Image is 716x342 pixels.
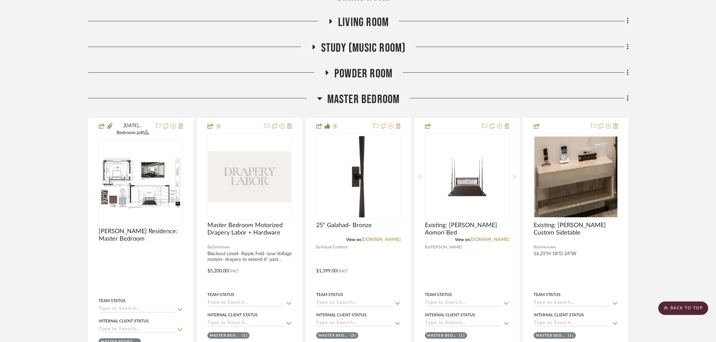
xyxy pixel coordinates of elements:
span: Master Bedroom [327,92,400,107]
div: (1) [459,333,465,338]
input: Type to Search… [534,300,610,307]
span: Master Bedroom Motorized Drapery Labor + Hardware [207,222,292,237]
span: View on [455,238,470,242]
input: Type to Search… [99,326,175,333]
span: Unknown [538,244,556,250]
span: Visual Comfort [321,244,348,250]
span: By [207,244,212,250]
a: [DOMAIN_NAME] [361,237,401,242]
span: Unknown [212,244,230,250]
div: Master Bedroom [318,333,349,338]
input: Type to Search… [316,320,392,327]
span: Study (Music Room) [321,41,406,55]
div: (2) [351,333,356,338]
input: Type to Search… [207,300,284,307]
span: By [316,244,321,250]
div: Master Bedroom [536,333,566,338]
div: Team Status [425,292,452,298]
input: Type to Search… [316,300,392,307]
div: Team Status [534,292,561,298]
span: Existing: [PERSON_NAME] Aomori Bed [425,222,509,237]
span: [PERSON_NAME] [430,244,462,250]
div: 0 [316,134,400,219]
div: Internal Client Status [99,318,149,324]
div: Master Bedroom [210,333,240,338]
img: Existing: Cal King Aomori Bed [426,156,509,198]
div: Internal Client Status [316,312,366,318]
input: Type to Search… [425,300,501,307]
img: Existing: Proulx Custom Sidetable [534,137,617,217]
input: Type to Search… [534,320,610,327]
div: Internal Client Status [425,312,475,318]
span: Powder Room [334,67,392,81]
div: Internal Client Status [534,312,584,318]
span: View on [346,238,361,242]
span: Existing: [PERSON_NAME] Custom Sidetable [534,222,618,237]
button: [DATE]... Bedroom.pdf [113,122,152,137]
div: Team Status [316,292,343,298]
img: 25" Galahad- Bronze [317,135,400,218]
div: Team Status [207,292,234,298]
span: By [534,244,538,250]
span: Living Room [338,15,389,30]
a: [DOMAIN_NAME] [470,237,509,242]
div: Team Status [99,298,126,304]
input: Type to Search… [99,306,175,313]
img: Master Bedroom Motorized Drapery Labor + Hardware [208,151,291,202]
input: Type to Search… [207,320,284,327]
span: By [425,244,430,250]
img: Linck Residence: Master Bedroom [99,156,182,210]
span: 25" Galahad- Bronze [316,222,372,229]
div: (1) [242,333,248,338]
div: Master Bedroom [427,333,458,338]
span: [PERSON_NAME] Residence: Master Bedroom [99,228,183,243]
div: 0 [425,134,509,219]
scroll-to-top-button: BACK TO TOP [658,301,708,315]
input: Type to Search… [425,320,501,327]
div: Internal Client Status [207,312,258,318]
div: (1) [568,333,574,338]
